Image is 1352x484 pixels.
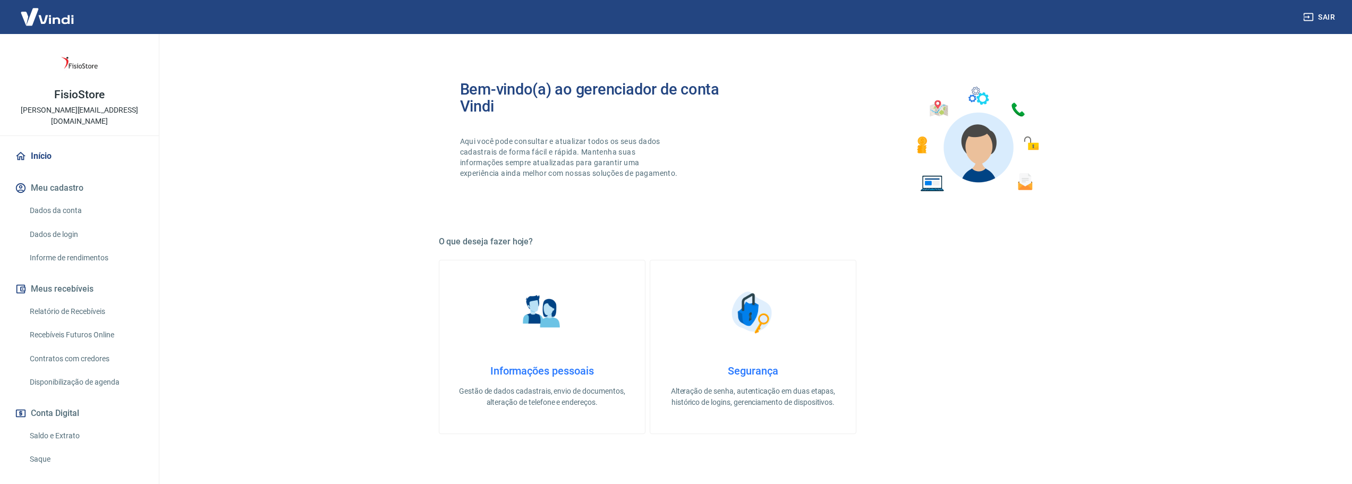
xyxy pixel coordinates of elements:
[13,145,146,168] a: Início
[13,402,146,425] button: Conta Digital
[25,348,146,370] a: Contratos com credores
[25,200,146,222] a: Dados da conta
[667,364,839,377] h4: Segurança
[54,89,105,100] p: FisioStore
[8,105,150,127] p: [PERSON_NAME][EMAIL_ADDRESS][DOMAIN_NAME]
[13,176,146,200] button: Meu cadastro
[650,260,856,434] a: SegurançaSegurançaAlteração de senha, autenticação em duas etapas, histórico de logins, gerenciam...
[25,425,146,447] a: Saldo e Extrato
[439,236,1068,247] h5: O que deseja fazer hoje?
[25,301,146,322] a: Relatório de Recebíveis
[13,1,82,33] img: Vindi
[456,386,628,408] p: Gestão de dados cadastrais, envio de documentos, alteração de telefone e endereços.
[907,81,1047,198] img: Imagem de um avatar masculino com diversos icones exemplificando as funcionalidades do gerenciado...
[726,286,779,339] img: Segurança
[515,286,568,339] img: Informações pessoais
[1301,7,1339,27] button: Sair
[25,448,146,470] a: Saque
[25,324,146,346] a: Recebíveis Futuros Online
[13,277,146,301] button: Meus recebíveis
[25,224,146,245] a: Dados de login
[460,136,680,179] p: Aqui você pode consultar e atualizar todos os seus dados cadastrais de forma fácil e rápida. Mant...
[25,371,146,393] a: Disponibilização de agenda
[25,247,146,269] a: Informe de rendimentos
[58,43,101,85] img: f4093ee0-b948-48fc-8f5f-5be1a5a284df.jpeg
[456,364,628,377] h4: Informações pessoais
[439,260,645,434] a: Informações pessoaisInformações pessoaisGestão de dados cadastrais, envio de documentos, alteraçã...
[460,81,753,115] h2: Bem-vindo(a) ao gerenciador de conta Vindi
[667,386,839,408] p: Alteração de senha, autenticação em duas etapas, histórico de logins, gerenciamento de dispositivos.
